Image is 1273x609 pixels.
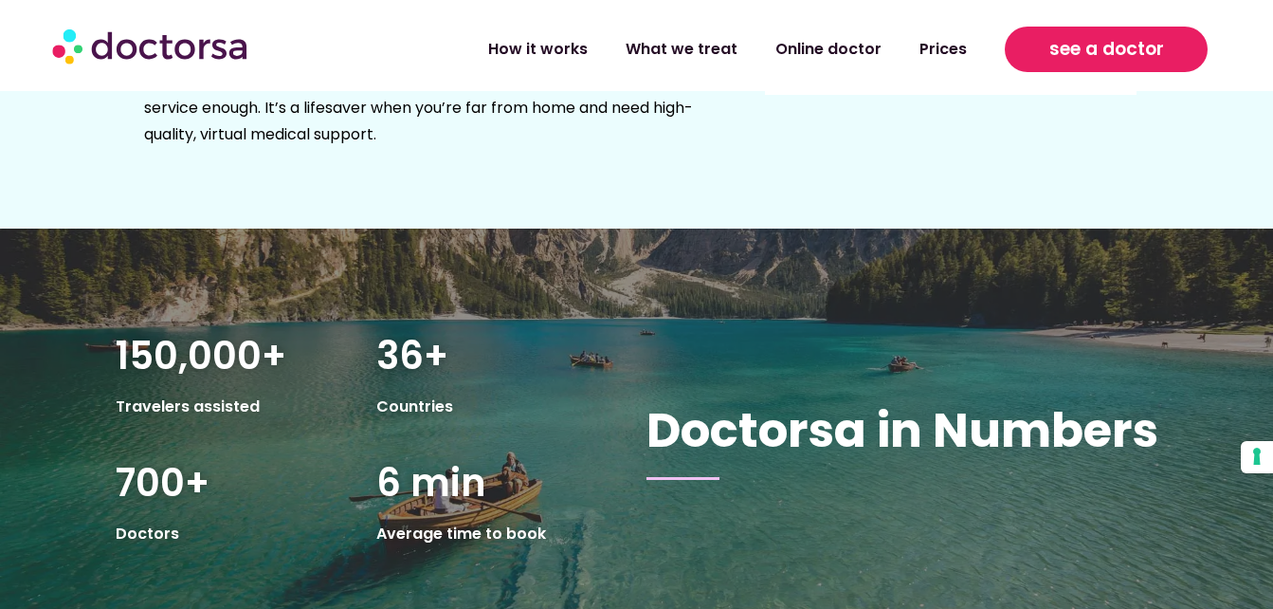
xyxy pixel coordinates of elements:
button: Your consent preferences for tracking technologies [1241,441,1273,473]
span: 700+ [116,456,209,509]
span: see a doctor [1049,34,1164,65]
span: 150,000+ [116,329,286,382]
p: Average time to book [376,521,618,547]
nav: Menu [339,28,986,71]
span: 36+ [376,329,448,382]
span: 6 min [376,456,486,509]
a: Online doctor [756,28,900,71]
p: Countries [376,394,618,420]
p: If you’re traveling and need quick, reliable care, I can’t recommend this service enough. It’s a ... [144,68,699,148]
a: How it works [469,28,607,71]
a: Prices [900,28,986,71]
h2: Doctorsa in Numbers [646,404,1168,456]
a: What we treat [607,28,756,71]
a: see a doctor [1005,27,1207,72]
p: Travelers assisted [116,394,357,420]
p: Doctors [116,521,357,547]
